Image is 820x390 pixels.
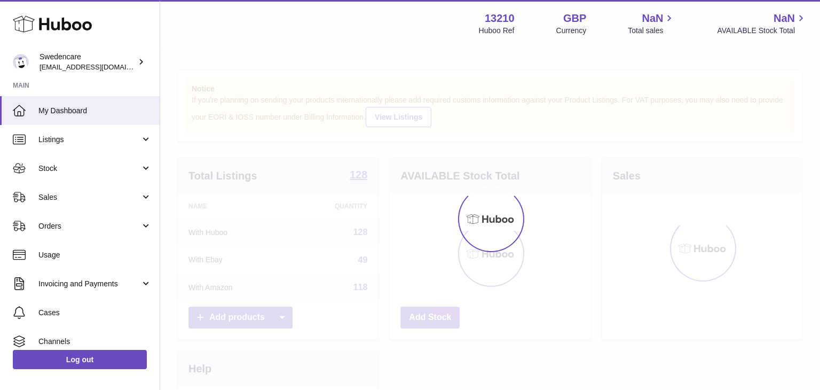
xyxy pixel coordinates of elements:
span: NaN [642,11,663,26]
div: Currency [556,26,587,36]
strong: 13210 [485,11,515,26]
span: Cases [38,308,152,318]
span: My Dashboard [38,106,152,116]
span: Channels [38,337,152,347]
span: Invoicing and Payments [38,279,140,289]
a: NaN Total sales [628,11,675,36]
span: [EMAIL_ADDRESS][DOMAIN_NAME] [40,63,157,71]
strong: GBP [563,11,586,26]
span: Orders [38,221,140,231]
a: Log out [13,350,147,369]
span: AVAILABLE Stock Total [717,26,807,36]
a: NaN AVAILABLE Stock Total [717,11,807,36]
span: Sales [38,192,140,202]
span: Usage [38,250,152,260]
span: NaN [774,11,795,26]
span: Stock [38,163,140,174]
div: Swedencare [40,52,136,72]
span: Total sales [628,26,675,36]
img: internalAdmin-13210@internal.huboo.com [13,54,29,70]
div: Huboo Ref [479,26,515,36]
span: Listings [38,135,140,145]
